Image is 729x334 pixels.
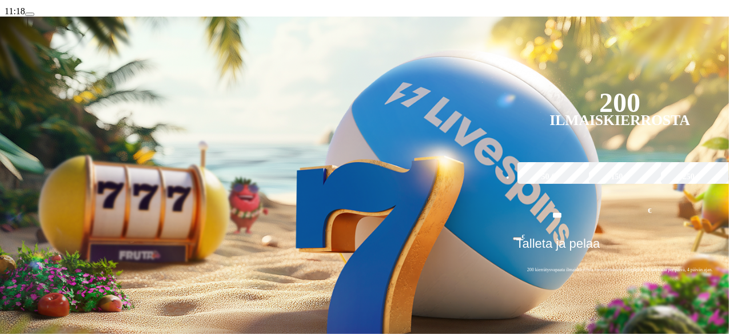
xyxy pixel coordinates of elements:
[550,114,691,127] div: Ilmaiskierrosta
[513,267,727,273] span: 200 kierrätysvapaata ilmaiskierrosta ensitalletuksen yhteydessä. 50 kierrosta per päivä, 4 päivän...
[658,160,726,194] label: 250 €
[522,233,525,240] span: €
[648,206,651,216] span: €
[5,6,25,16] span: 11:18
[599,96,640,110] div: 200
[516,236,600,259] span: Talleta ja pelaa
[513,236,727,260] button: Talleta ja pelaa
[515,160,582,194] label: 50 €
[586,160,654,194] label: 150 €
[25,13,34,16] button: menu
